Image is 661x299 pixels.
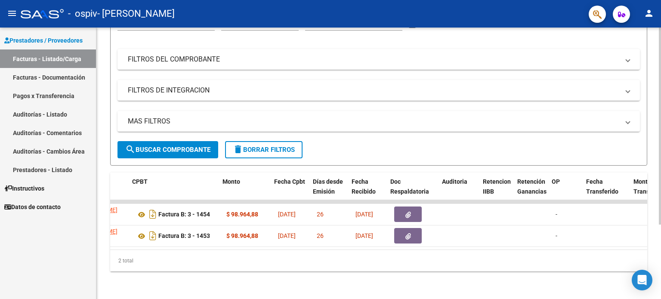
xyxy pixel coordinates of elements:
[583,173,630,210] datatable-header-cell: Fecha Transferido
[128,55,619,64] mat-panel-title: FILTROS DEL COMPROBANTE
[348,173,387,210] datatable-header-cell: Fecha Recibido
[117,111,640,132] mat-expansion-panel-header: MAS FILTROS
[387,173,439,210] datatable-header-cell: Doc Respaldatoria
[226,211,258,218] strong: $ 98.964,88
[483,178,511,195] span: Retencion IIBB
[552,178,560,185] span: OP
[233,144,243,154] mat-icon: delete
[125,146,210,154] span: Buscar Comprobante
[117,141,218,158] button: Buscar Comprobante
[317,211,324,218] span: 26
[632,270,652,290] div: Open Intercom Messenger
[317,232,324,239] span: 26
[158,233,210,240] strong: Factura B: 3 - 1453
[278,232,296,239] span: [DATE]
[352,178,376,195] span: Fecha Recibido
[514,173,548,210] datatable-header-cell: Retención Ganancias
[222,178,240,185] span: Monto
[158,211,210,218] strong: Factura B: 3 - 1454
[7,8,17,18] mat-icon: menu
[313,178,343,195] span: Días desde Emisión
[442,178,467,185] span: Auditoria
[68,4,97,23] span: - ospiv
[355,211,373,218] span: [DATE]
[219,173,271,210] datatable-header-cell: Monto
[390,178,429,195] span: Doc Respaldatoria
[278,211,296,218] span: [DATE]
[128,117,619,126] mat-panel-title: MAS FILTROS
[129,173,219,210] datatable-header-cell: CPBT
[309,173,348,210] datatable-header-cell: Días desde Emisión
[355,232,373,239] span: [DATE]
[147,229,158,243] i: Descargar documento
[556,211,557,218] span: -
[225,141,303,158] button: Borrar Filtros
[125,144,136,154] mat-icon: search
[117,80,640,101] mat-expansion-panel-header: FILTROS DE INTEGRACION
[556,232,557,239] span: -
[117,49,640,70] mat-expansion-panel-header: FILTROS DEL COMPROBANTE
[97,4,175,23] span: - [PERSON_NAME]
[128,86,619,95] mat-panel-title: FILTROS DE INTEGRACION
[233,146,295,154] span: Borrar Filtros
[132,178,148,185] span: CPBT
[110,250,647,271] div: 2 total
[4,202,61,212] span: Datos de contacto
[439,173,479,210] datatable-header-cell: Auditoria
[4,184,44,193] span: Instructivos
[586,178,618,195] span: Fecha Transferido
[548,173,583,210] datatable-header-cell: OP
[226,232,258,239] strong: $ 98.964,88
[274,178,305,185] span: Fecha Cpbt
[4,36,83,45] span: Prestadores / Proveedores
[271,173,309,210] datatable-header-cell: Fecha Cpbt
[517,178,547,195] span: Retención Ganancias
[479,173,514,210] datatable-header-cell: Retencion IIBB
[147,207,158,221] i: Descargar documento
[644,8,654,18] mat-icon: person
